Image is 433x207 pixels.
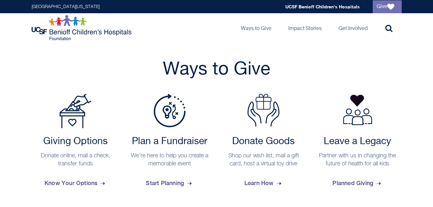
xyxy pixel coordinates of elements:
a: Give [373,0,402,13]
a: Get Involved [333,13,373,42]
p: Shop our wish list, mail a gift card, host a virtual toy drive [223,152,305,168]
a: Impact Stories [283,13,327,42]
a: UCSF Benioff Children's Hospitals [285,4,360,9]
span: Know Your Options [44,174,106,192]
span: Learn How [244,174,283,192]
img: Plan a Fundraiser [153,94,186,127]
a: Donate Goods Donate Goods Shop our wish list, mail a gift card, host a virtual toy drive Learn How [220,94,308,192]
p: We're here to help you create a memorable event [129,152,211,168]
h2: Giving Options [35,136,117,147]
a: [GEOGRAPHIC_DATA][US_STATE] [32,5,100,9]
p: Donate online, mail a check, transfer funds [35,152,117,168]
a: Plan a Fundraiser Plan a Fundraiser We're here to help you create a memorable event Start Planning [125,94,214,192]
h2: Donate Goods [223,136,305,147]
h2: Leave a Legacy [317,136,399,147]
span: Planned Giving [332,174,382,192]
h2: Plan a Fundraiser [129,136,211,147]
img: Payment Options [59,94,92,128]
a: Leave a Legacy Partner with us in changing the future of health for all kids Planned Giving [313,94,402,192]
a: Ways to Give [236,13,277,42]
p: Partner with us in changing the future of health for all kids [317,152,399,168]
span: Start Planning [146,174,193,192]
img: Logo for UCSF Benioff Children's Hospitals Foundation [32,15,133,41]
img: Donate Goods [247,94,280,127]
a: Payment Options Giving Options Donate online, mail a check, transfer funds Know Your Options [32,94,120,192]
h2: Ways to Give [32,58,402,81]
